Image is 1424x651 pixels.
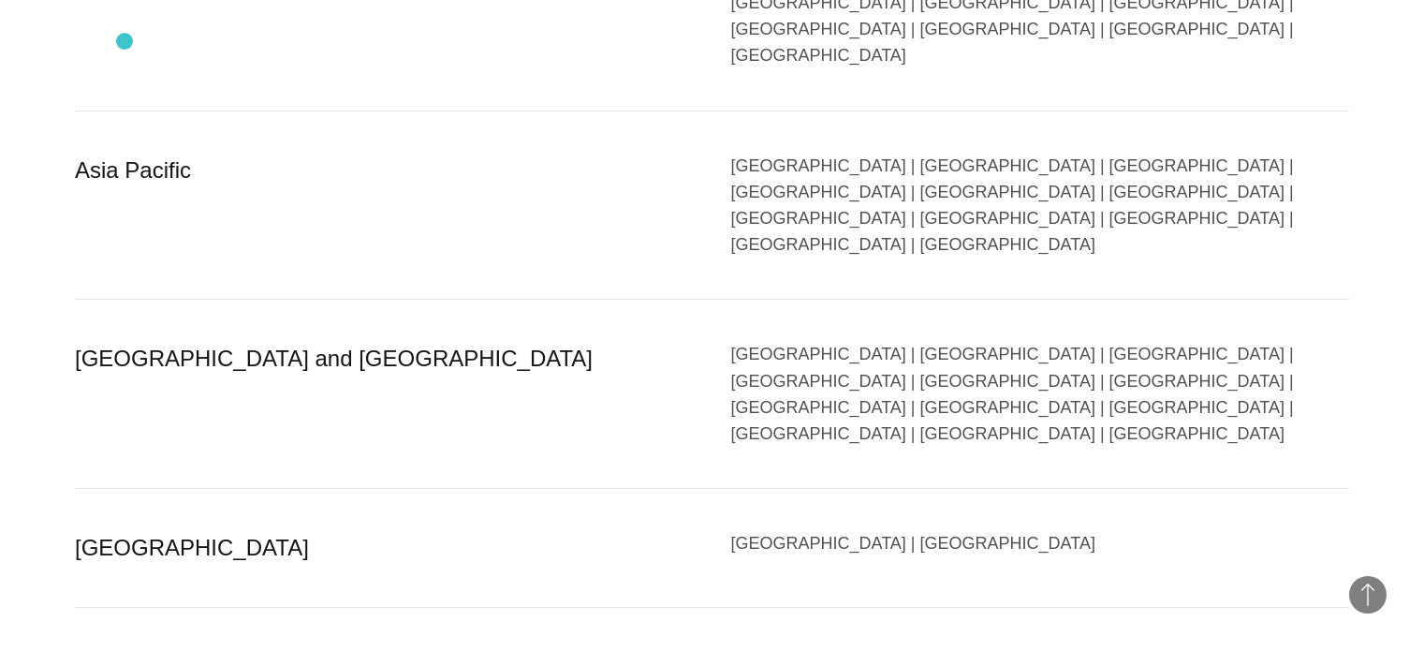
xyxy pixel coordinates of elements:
[731,530,1350,566] div: [GEOGRAPHIC_DATA] | [GEOGRAPHIC_DATA]
[731,341,1350,447] div: [GEOGRAPHIC_DATA] | [GEOGRAPHIC_DATA] | [GEOGRAPHIC_DATA] | [GEOGRAPHIC_DATA] | [GEOGRAPHIC_DATA]...
[75,153,694,259] div: Asia Pacific
[75,341,694,447] div: [GEOGRAPHIC_DATA] and [GEOGRAPHIC_DATA]
[75,530,694,566] div: [GEOGRAPHIC_DATA]
[1349,576,1387,614] button: Back to Top
[731,153,1350,259] div: [GEOGRAPHIC_DATA] | [GEOGRAPHIC_DATA] | [GEOGRAPHIC_DATA] | [GEOGRAPHIC_DATA] | [GEOGRAPHIC_DATA]...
